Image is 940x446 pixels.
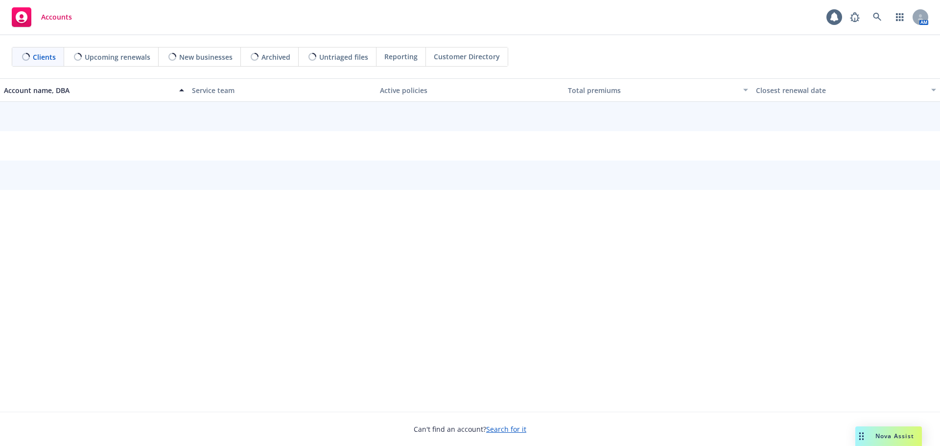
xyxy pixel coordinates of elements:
span: Customer Directory [434,51,500,62]
div: Account name, DBA [4,85,173,95]
span: Clients [33,52,56,62]
span: Nova Assist [875,432,914,440]
a: Report a Bug [845,7,865,27]
a: Switch app [890,7,910,27]
button: Nova Assist [855,426,922,446]
button: Active policies [376,78,564,102]
span: Reporting [384,51,418,62]
a: Search for it [486,424,526,434]
span: Can't find an account? [414,424,526,434]
span: New businesses [179,52,233,62]
span: Untriaged files [319,52,368,62]
button: Closest renewal date [752,78,940,102]
div: Service team [192,85,372,95]
div: Active policies [380,85,560,95]
div: Drag to move [855,426,868,446]
span: Archived [261,52,290,62]
div: Closest renewal date [756,85,925,95]
div: Total premiums [568,85,737,95]
span: Upcoming renewals [85,52,150,62]
button: Service team [188,78,376,102]
span: Accounts [41,13,72,21]
a: Accounts [8,3,76,31]
a: Search [868,7,887,27]
button: Total premiums [564,78,752,102]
